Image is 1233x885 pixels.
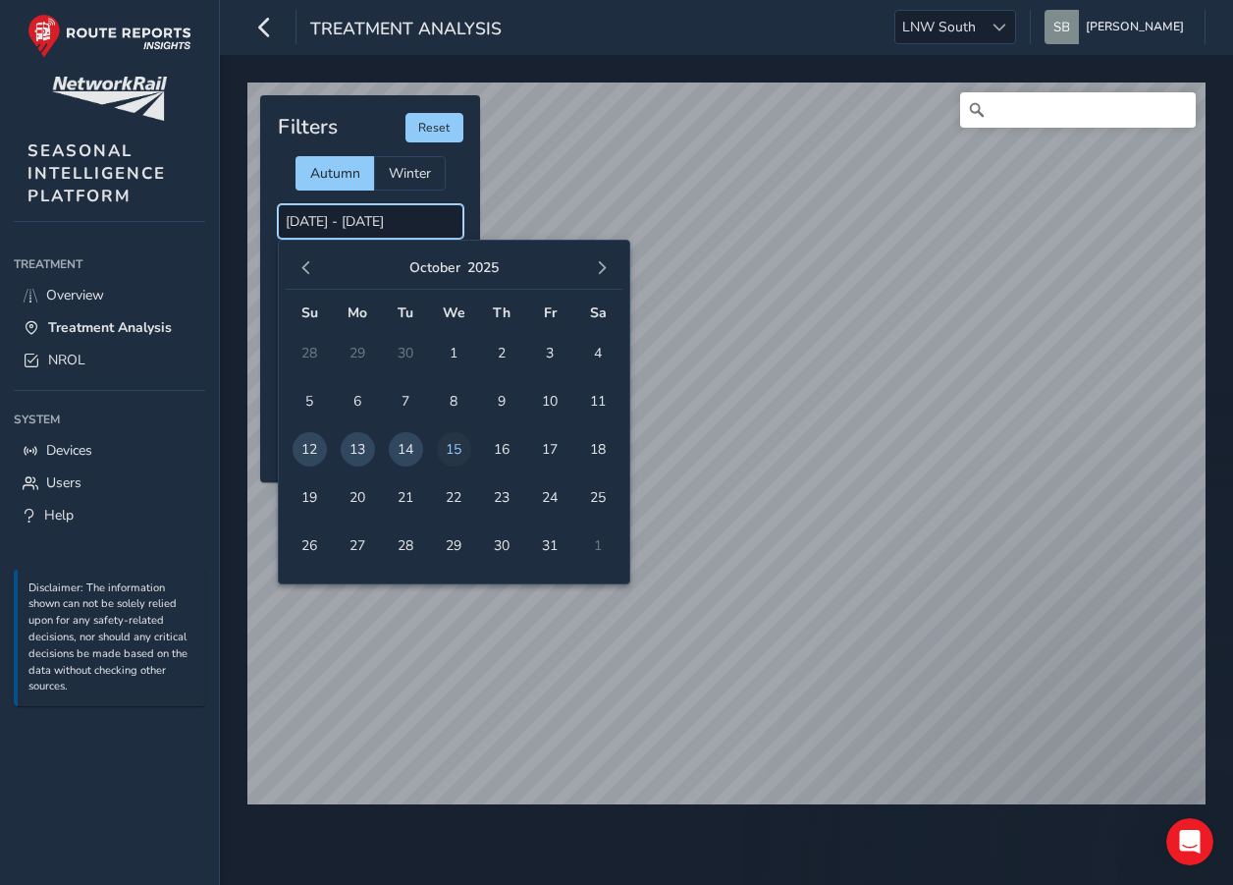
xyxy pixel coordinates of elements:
span: 10 [533,384,567,418]
canvas: Map [247,83,1206,819]
span: 6 [341,384,375,418]
span: 9 [485,384,519,418]
span: 4 [581,336,616,370]
span: 27 [341,528,375,563]
span: 19 [293,480,327,515]
span: 31 [533,528,567,563]
span: 14 [389,432,423,467]
img: rr logo [27,14,191,58]
span: Devices [46,441,92,460]
span: 12 [293,432,327,467]
span: 24 [533,480,567,515]
button: October [409,258,460,277]
span: 18 [581,432,616,467]
a: Devices [14,434,205,467]
span: 15 [437,432,471,467]
span: 30 [485,528,519,563]
div: Autumn [295,156,374,191]
span: 23 [485,480,519,515]
button: Reset [405,113,463,142]
a: Overview [14,279,205,311]
span: Treatment Analysis [310,17,502,44]
span: Sa [590,304,607,322]
span: Winter [389,164,431,183]
span: 28 [389,528,423,563]
span: Mo [348,304,367,322]
span: Th [493,304,510,322]
a: Help [14,499,205,531]
span: [PERSON_NAME] [1086,10,1184,44]
a: Treatment Analysis [14,311,205,344]
button: 2025 [467,258,499,277]
div: System [14,405,205,434]
span: Tu [398,304,413,322]
span: 21 [389,480,423,515]
span: 29 [437,528,471,563]
span: 5 [293,384,327,418]
span: 13 [341,432,375,467]
div: Winter [374,156,446,191]
span: NROL [48,351,85,369]
p: Disclaimer: The information shown can not be solely relied upon for any safety-related decisions,... [28,581,195,696]
span: Autumn [310,164,360,183]
span: Users [46,473,81,492]
span: 1 [437,336,471,370]
img: customer logo [52,77,167,121]
span: 25 [581,480,616,515]
span: 7 [389,384,423,418]
button: [PERSON_NAME] [1045,10,1191,44]
h4: Filters [278,115,338,139]
span: 8 [437,384,471,418]
input: Search [960,92,1196,128]
span: 26 [293,528,327,563]
span: 3 [533,336,567,370]
span: 20 [341,480,375,515]
span: LNW South [895,11,983,43]
span: Fr [544,304,557,322]
span: We [443,304,465,322]
div: Treatment [14,249,205,279]
span: 17 [533,432,567,467]
img: diamond-layout [1045,10,1079,44]
span: 11 [581,384,616,418]
a: NROL [14,344,205,376]
span: Overview [46,286,104,304]
span: Su [301,304,318,322]
iframe: Intercom live chat [1166,818,1213,865]
span: Treatment Analysis [48,318,172,337]
span: 22 [437,480,471,515]
span: 16 [485,432,519,467]
span: Help [44,506,74,525]
a: Users [14,467,205,499]
span: 2 [485,336,519,370]
span: SEASONAL INTELLIGENCE PLATFORM [27,139,166,207]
